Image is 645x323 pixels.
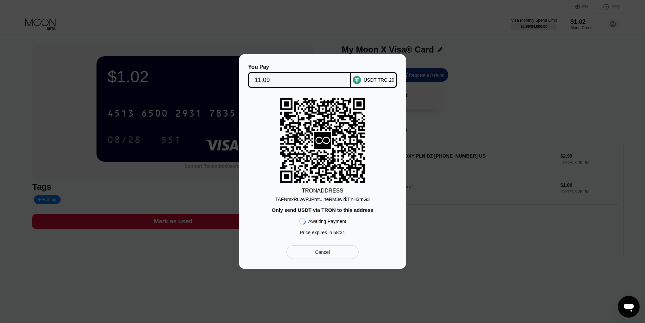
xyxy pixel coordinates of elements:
div: TAFNmxRuwvRJPmt...heRM3w2kTYH3mG3 [275,194,370,202]
div: You PayUSDT TRC-20 [249,64,396,88]
div: Awaiting Payment [308,219,346,224]
div: Price expires in [300,230,345,235]
div: Cancel [315,249,330,255]
div: You Pay [248,64,351,70]
div: Only send USDT via TRON to this address [272,207,373,213]
div: USDT TRC-20 [364,77,394,83]
div: Cancel [286,245,359,259]
div: TAFNmxRuwvRJPmt...heRM3w2kTYH3mG3 [275,197,370,202]
span: 58 : 31 [334,230,345,235]
div: TRON ADDRESS [302,188,343,194]
iframe: Button to launch messaging window [618,296,640,318]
